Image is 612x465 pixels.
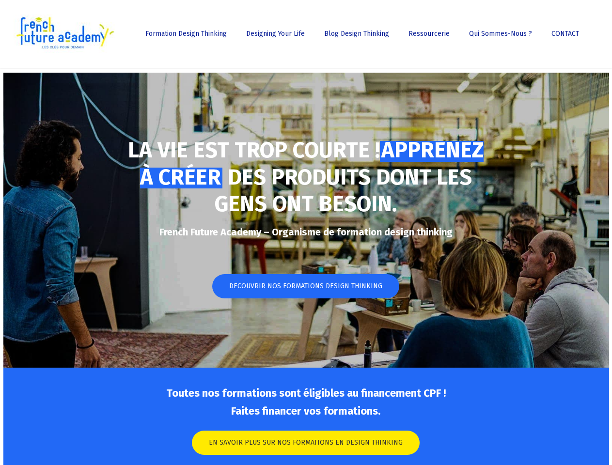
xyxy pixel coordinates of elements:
[551,30,579,38] span: CONTACT
[14,15,116,53] img: French Future Academy
[212,274,399,298] a: DECOUVRIR NOS FORMATIONS DESIGN THINKING
[209,438,403,448] span: EN SAVOIR PLUS SUR NOS FORMATIONS EN DESIGN THINKING
[128,137,380,163] strong: LA VIE EST TROP COURTE !
[464,31,537,37] a: Qui sommes-nous ?
[166,387,446,400] strong: Toutes nos formations sont éligibles au financement CPF !
[145,30,227,38] span: Formation Design Thinking
[408,30,450,38] span: Ressourcerie
[324,30,389,38] span: Blog Design Thinking
[547,31,584,37] a: CONTACT
[231,404,380,418] strong: Faites financer vos formations.
[215,164,472,217] strong: DES PRODUITS DONT LES GENS ONT BESOIN.
[246,30,305,38] span: Designing Your Life
[241,31,310,37] a: Designing Your Life
[192,431,420,455] a: EN SAVOIR PLUS SUR NOS FORMATIONS EN DESIGN THINKING
[140,137,484,190] span: APPRENEZ À CRÉER
[404,31,455,37] a: Ressourcerie
[229,281,382,291] span: DECOUVRIR NOS FORMATIONS DESIGN THINKING
[469,30,532,38] span: Qui sommes-nous ?
[141,31,232,37] a: Formation Design Thinking
[319,31,394,37] a: Blog Design Thinking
